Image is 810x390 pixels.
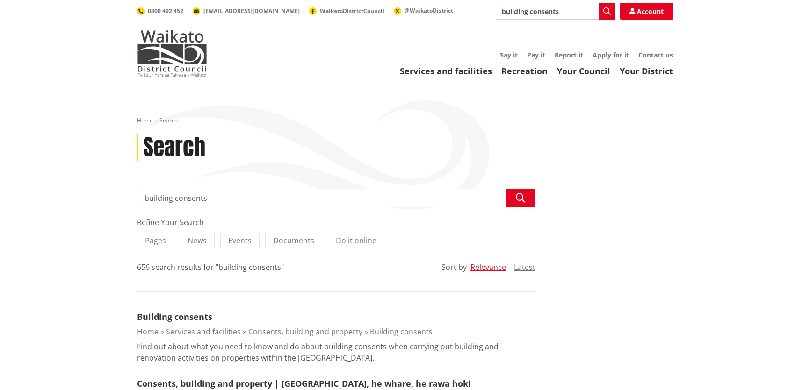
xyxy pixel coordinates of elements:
a: Report it [555,50,583,59]
a: WaikatoDistrictCouncil [309,7,384,15]
span: Search [159,116,178,124]
button: Latest [514,263,535,271]
a: Apply for it [593,50,629,59]
a: Pay it [527,50,545,59]
nav: breadcrumb [137,117,673,125]
button: Relevance [470,263,506,271]
input: Search input [137,189,535,207]
h1: Search [143,134,205,161]
a: Contact us [638,50,673,59]
a: Your District [620,65,673,77]
a: 0800 492 452 [137,7,183,15]
a: Say it [500,50,518,59]
img: Waikato District Council - Te Kaunihera aa Takiwaa o Waikato [137,30,207,77]
span: [EMAIL_ADDRESS][DOMAIN_NAME] [203,7,300,15]
a: Services and facilities [400,65,492,77]
div: 656 search results for "building consents" [137,262,284,273]
a: Consents, building and property [248,326,362,337]
a: Recreation [501,65,548,77]
span: @WaikatoDistrict [405,7,453,14]
a: Home [137,116,153,124]
div: Refine Your Search [137,217,535,228]
span: 0800 492 452 [148,7,183,15]
a: Account [620,3,673,20]
a: Your Council [557,65,610,77]
a: [EMAIL_ADDRESS][DOMAIN_NAME] [193,7,300,15]
span: News [188,235,207,246]
p: Find out about what you need to know and do about building consents when carrying out building an... [137,341,535,363]
span: Events [228,235,252,246]
input: Search input [496,3,615,20]
a: Building consents [137,311,212,322]
span: WaikatoDistrictCouncil [320,7,384,15]
a: Consents, building and property | [GEOGRAPHIC_DATA], he whare, he rawa hoki [137,378,471,389]
a: Services and facilities [166,326,241,337]
a: Building consents [370,326,433,337]
a: @WaikatoDistrict [394,7,453,14]
a: Home [137,326,159,337]
span: Documents [273,235,314,246]
span: Pages [145,235,166,246]
div: Sort by [441,262,467,273]
span: Do it online [336,235,376,246]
